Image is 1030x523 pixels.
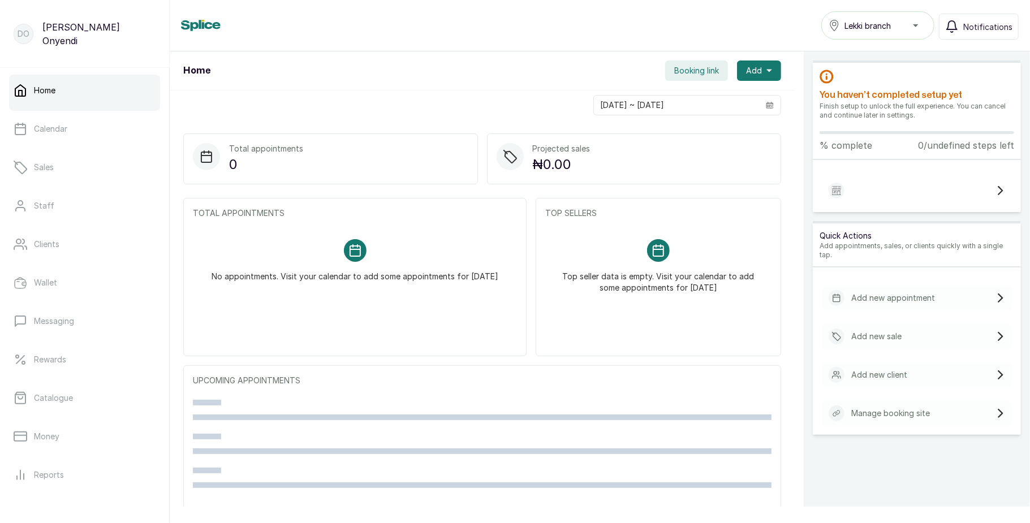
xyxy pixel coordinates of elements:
[9,421,160,452] a: Money
[746,65,762,76] span: Add
[851,292,935,304] p: Add new appointment
[34,239,59,250] p: Clients
[766,101,774,109] svg: calendar
[34,85,55,96] p: Home
[820,230,1014,241] p: Quick Actions
[851,369,907,381] p: Add new client
[918,139,1014,152] p: 0/undefined steps left
[34,354,66,365] p: Rewards
[42,20,156,47] p: [PERSON_NAME] Onyendi
[844,20,891,32] span: Lekki branch
[820,241,1014,260] p: Add appointments, sales, or clients quickly with a single tap.
[737,60,781,81] button: Add
[212,262,498,282] p: No appointments. Visit your calendar to add some appointments for [DATE]
[939,14,1019,40] button: Notifications
[229,143,303,154] p: Total appointments
[34,162,54,173] p: Sales
[34,469,64,481] p: Reports
[533,143,591,154] p: Projected sales
[9,382,160,414] a: Catalogue
[545,208,772,219] p: TOP SELLERS
[9,190,160,222] a: Staff
[9,459,160,491] a: Reports
[34,277,57,288] p: Wallet
[821,11,934,40] button: Lekki branch
[820,102,1014,120] p: Finish setup to unlock the full experience. You can cancel and continue later in settings.
[9,305,160,337] a: Messaging
[9,113,160,145] a: Calendar
[9,152,160,183] a: Sales
[963,21,1012,33] span: Notifications
[851,408,930,419] p: Manage booking site
[34,392,73,404] p: Catalogue
[9,267,160,299] a: Wallet
[820,88,1014,102] h2: You haven’t completed setup yet
[34,431,59,442] p: Money
[193,375,772,386] p: UPCOMING APPOINTMENTS
[9,344,160,375] a: Rewards
[193,208,517,219] p: TOTAL APPOINTMENTS
[665,60,728,81] button: Booking link
[34,315,74,327] p: Messaging
[559,262,758,293] p: Top seller data is empty. Visit your calendar to add some appointments for [DATE]
[674,65,719,76] span: Booking link
[9,75,160,106] a: Home
[18,28,29,40] p: DO
[594,96,759,115] input: Select date
[851,331,902,342] p: Add new sale
[9,228,160,260] a: Clients
[183,64,210,77] h1: Home
[34,200,54,211] p: Staff
[34,123,67,135] p: Calendar
[820,139,872,152] p: % complete
[533,154,591,175] p: ₦0.00
[229,154,303,175] p: 0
